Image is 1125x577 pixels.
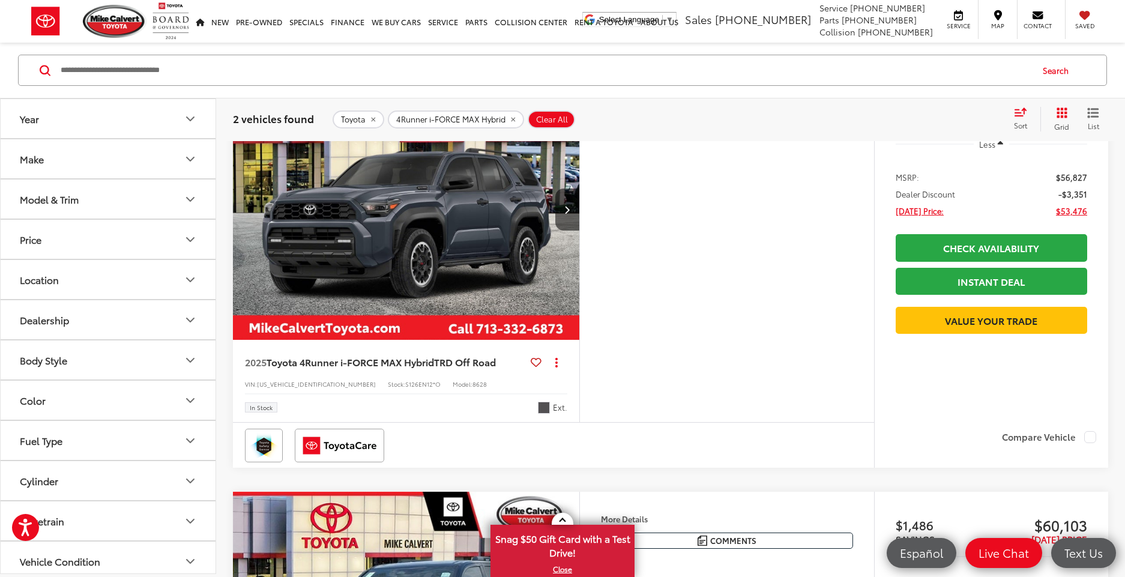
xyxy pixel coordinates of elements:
div: Model & Trim [183,192,198,207]
button: DrivetrainDrivetrain [1,501,217,540]
span: Stock: [388,379,405,388]
span: VIN: [245,379,257,388]
img: Comments [698,536,707,546]
span: Sales [685,11,712,27]
div: Make [20,153,44,165]
span: Snag $50 Gift Card with a Test Drive! [492,526,633,563]
a: Value Your Trade [896,307,1087,334]
a: Text Us [1051,538,1116,568]
span: Service [819,2,848,14]
span: SAVINGS [896,533,935,546]
span: Ext. [553,402,567,413]
div: Color [183,393,198,408]
div: Fuel Type [20,435,62,446]
span: Live Chat [973,545,1035,560]
button: Actions [546,352,567,373]
span: Service [945,22,972,30]
span: $53,476 [1056,205,1087,217]
a: 2025 Toyota 4Runner i-FORCE MAX Hybrid TRD Off Road2025 Toyota 4Runner i-FORCE MAX Hybrid TRD Off... [232,79,581,339]
a: Español [887,538,956,568]
span: [US_VEHICLE_IDENTIFICATION_NUMBER] [257,379,376,388]
div: Dealership [20,314,69,325]
span: Sort [1014,120,1027,130]
button: MakeMake [1,139,217,178]
span: Español [894,545,949,560]
button: Select sort value [1008,107,1040,131]
span: S126EN12*O [405,379,441,388]
span: Underground [538,402,550,414]
span: Text Us [1058,545,1109,560]
button: DealershipDealership [1,300,217,339]
div: Location [20,274,59,285]
div: Price [183,232,198,247]
div: Dealership [183,313,198,327]
button: Comments [601,533,853,549]
div: Year [20,113,39,124]
button: PricePrice [1,220,217,259]
span: [PHONE_NUMBER] [858,26,933,38]
div: Body Style [183,353,198,367]
span: dropdown dots [555,357,558,367]
span: 8628 [472,379,487,388]
a: 2025Toyota 4Runner i-FORCE MAX HybridTRD Off Road [245,355,526,369]
span: -$3,351 [1058,188,1087,200]
a: Instant Deal [896,268,1087,295]
span: [PHONE_NUMBER] [842,14,917,26]
span: Dealer Discount [896,188,955,200]
span: $1,486 [896,516,992,534]
span: Collision [819,26,855,38]
span: $56,827 [1056,171,1087,183]
button: YearYear [1,99,217,138]
img: ToyotaCare Mike Calvert Toyota Houston TX [297,431,382,460]
span: Contact [1024,22,1052,30]
div: Cylinder [20,475,58,486]
button: List View [1078,107,1108,131]
span: $60,103 [991,516,1087,534]
span: List [1087,120,1099,130]
div: 2025 Toyota 4Runner i-FORCE MAX Hybrid TRD Off Road 0 [232,79,581,339]
span: Clear All [536,114,568,124]
div: Model & Trim [20,193,79,205]
span: MSRP: [896,171,919,183]
span: Toyota 4Runner i-FORCE MAX Hybrid [267,355,434,369]
span: 4Runner i-FORCE MAX Hybrid [396,114,505,124]
input: Search by Make, Model, or Keyword [59,56,1031,85]
span: [DATE] Price: [896,205,944,217]
a: Live Chat [965,538,1042,568]
span: [PHONE_NUMBER] [715,11,811,27]
div: Fuel Type [183,434,198,448]
div: Drivetrain [183,514,198,528]
span: Less [979,139,995,150]
div: Location [183,273,198,287]
span: Toyota [341,114,366,124]
h4: More Details [601,515,853,523]
button: remove 4Runner%20i-FORCE%20MAX%20Hybrid [388,110,524,128]
span: Saved [1072,22,1098,30]
div: Vehicle Condition [183,554,198,569]
button: Model & TrimModel & Trim [1,180,217,219]
div: Color [20,394,46,406]
div: Cylinder [183,474,198,488]
span: In Stock [250,405,273,411]
span: Model: [453,379,472,388]
button: CylinderCylinder [1,461,217,500]
span: Parts [819,14,839,26]
div: Body Style [20,354,67,366]
span: 2025 [245,355,267,369]
div: Make [183,152,198,166]
button: Body StyleBody Style [1,340,217,379]
span: [DATE] PRICE [1031,533,1087,546]
span: Map [985,22,1011,30]
img: Toyota Safety Sense Mike Calvert Toyota Houston TX [247,431,280,460]
label: Compare Vehicle [1002,431,1096,443]
div: Price [20,234,41,245]
button: LocationLocation [1,260,217,299]
button: Search [1031,55,1086,85]
button: Less [974,133,1010,155]
span: 2 vehicles found [233,111,314,125]
a: Check Availability [896,234,1087,261]
button: ColorColor [1,381,217,420]
div: Year [183,112,198,126]
div: Vehicle Condition [20,555,100,567]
